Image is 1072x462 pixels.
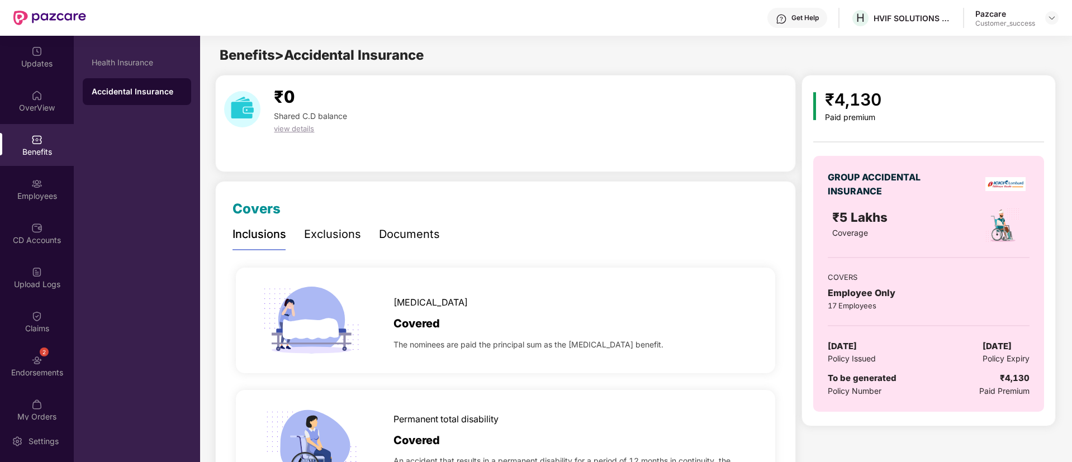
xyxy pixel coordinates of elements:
[828,170,926,198] div: GROUP ACCIDENTAL INSURANCE
[776,13,787,25] img: svg+xml;base64,PHN2ZyBpZD0iSGVscC0zMngzMiIgeG1sbnM9Imh0dHA6Ly93d3cudzMub3JnLzIwMDAvc3ZnIiB3aWR0aD...
[1000,371,1030,385] div: ₹4,130
[828,353,876,365] span: Policy Issued
[975,8,1035,19] div: Pazcare
[874,13,952,23] div: HVIF SOLUTIONS PRIVATE LIMITED
[31,178,42,189] img: svg+xml;base64,PHN2ZyBpZD0iRW1wbG95ZWVzIiB4bWxucz0iaHR0cDovL3d3dy53My5vcmcvMjAwMC9zdmciIHdpZHRoPS...
[984,207,1021,244] img: policyIcon
[979,385,1030,397] span: Paid Premium
[983,340,1012,353] span: [DATE]
[856,11,865,25] span: H
[983,353,1030,365] span: Policy Expiry
[13,11,86,25] img: New Pazcare Logo
[274,111,347,121] span: Shared C.D balance
[828,386,881,396] span: Policy Number
[25,436,62,447] div: Settings
[813,92,816,120] img: icon
[828,300,1029,311] div: 17 Employees
[31,134,42,145] img: svg+xml;base64,PHN2ZyBpZD0iQmVuZWZpdHMiIHhtbG5zPSJodHRwOi8vd3d3LnczLm9yZy8yMDAwL3N2ZyIgd2lkdGg9Ij...
[31,266,42,278] img: svg+xml;base64,PHN2ZyBpZD0iVXBsb2FkX0xvZ3MiIGRhdGEtbmFtZT0iVXBsb2FkIExvZ3MiIHhtbG5zPSJodHRwOi8vd3...
[259,268,364,373] img: icon
[393,432,440,449] span: Covered
[233,198,281,220] div: Covers
[224,91,260,127] img: download
[825,113,881,122] div: Paid premium
[40,347,49,356] div: 2
[274,87,295,107] span: ₹0
[233,226,286,243] div: Inclusions
[31,355,42,366] img: svg+xml;base64,PHN2ZyBpZD0iRW5kb3JzZW1lbnRzIiB4bWxucz0iaHR0cDovL3d3dy53My5vcmcvMjAwMC9zdmciIHdpZH...
[828,340,857,353] span: [DATE]
[31,90,42,101] img: svg+xml;base64,PHN2ZyBpZD0iSG9tZSIgeG1sbnM9Imh0dHA6Ly93d3cudzMub3JnLzIwMDAvc3ZnIiB3aWR0aD0iMjAiIG...
[304,226,361,243] div: Exclusions
[828,373,897,383] span: To be generated
[975,19,1035,28] div: Customer_success
[92,86,182,97] div: Accidental Insurance
[393,315,440,332] span: Covered
[379,226,440,243] div: Documents
[31,399,42,410] img: svg+xml;base64,PHN2ZyBpZD0iTXlfT3JkZXJzIiBkYXRhLW5hbWU9Ik15IE9yZGVycyIgeG1sbnM9Imh0dHA6Ly93d3cudz...
[825,87,881,113] div: ₹4,130
[12,436,23,447] img: svg+xml;base64,PHN2ZyBpZD0iU2V0dGluZy0yMHgyMCIgeG1sbnM9Imh0dHA6Ly93d3cudzMub3JnLzIwMDAvc3ZnIiB3aW...
[393,339,663,351] span: The nominees are paid the principal sum as the [MEDICAL_DATA] benefit.
[274,124,314,133] span: view details
[31,46,42,57] img: svg+xml;base64,PHN2ZyBpZD0iVXBkYXRlZCIgeG1sbnM9Imh0dHA6Ly93d3cudzMub3JnLzIwMDAvc3ZnIiB3aWR0aD0iMj...
[31,311,42,322] img: svg+xml;base64,PHN2ZyBpZD0iQ2xhaW0iIHhtbG5zPSJodHRwOi8vd3d3LnczLm9yZy8yMDAwL3N2ZyIgd2lkdGg9IjIwIi...
[31,222,42,234] img: svg+xml;base64,PHN2ZyBpZD0iQ0RfQWNjb3VudHMiIGRhdGEtbmFtZT0iQ0QgQWNjb3VudHMiIHhtbG5zPSJodHRwOi8vd3...
[828,272,1029,283] div: COVERS
[393,296,468,309] span: [MEDICAL_DATA]
[92,58,182,67] div: Health Insurance
[1047,13,1056,22] img: svg+xml;base64,PHN2ZyBpZD0iRHJvcGRvd24tMzJ4MzIiIHhtbG5zPSJodHRwOi8vd3d3LnczLm9yZy8yMDAwL3N2ZyIgd2...
[393,412,499,426] span: Permanent total disability
[832,209,891,225] span: ₹5 Lakhs
[832,228,868,237] span: Coverage
[791,13,819,22] div: Get Help
[220,47,424,63] span: Benefits > Accidental Insurance
[828,286,1029,300] div: Employee Only
[985,177,1025,191] img: insurerLogo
